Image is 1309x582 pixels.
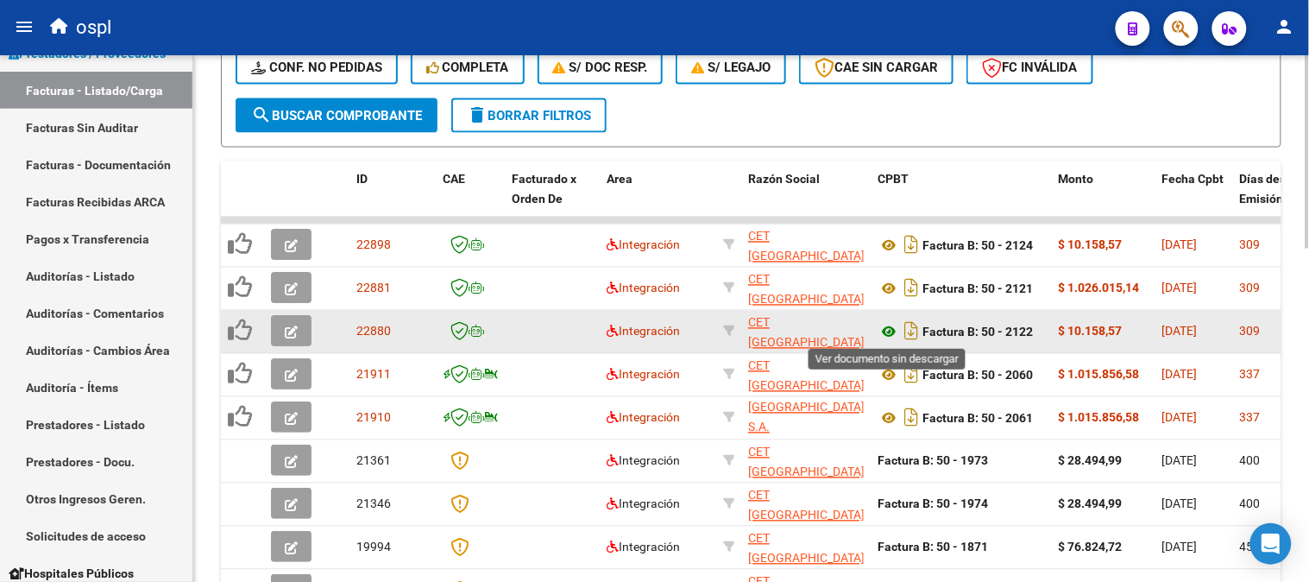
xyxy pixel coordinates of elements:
span: CET [GEOGRAPHIC_DATA] S.A. [748,359,865,413]
div: 30714796875 [748,357,864,393]
span: [DATE] [1162,497,1198,511]
strong: Factura B: 50 - 2122 [922,326,1033,339]
span: Completa [426,60,509,75]
span: 22880 [356,325,391,338]
strong: $ 10.158,57 [1059,325,1123,338]
span: 22881 [356,282,391,295]
div: 30714796875 [748,400,864,436]
datatable-header-cell: CPBT [871,161,1052,237]
mat-icon: person [1274,16,1295,37]
mat-icon: delete [467,104,488,125]
span: Integración [607,325,680,338]
span: [DATE] [1162,282,1198,295]
datatable-header-cell: Monto [1052,161,1155,237]
span: [DATE] [1162,325,1198,338]
span: [DATE] [1162,238,1198,252]
span: S/ legajo [691,60,771,75]
datatable-header-cell: ID [349,161,436,237]
span: 309 [1240,325,1261,338]
i: Descargar documento [900,361,922,389]
datatable-header-cell: Razón Social [741,161,871,237]
i: Descargar documento [900,318,922,345]
span: 22898 [356,238,391,252]
span: 309 [1240,282,1261,295]
i: Descargar documento [900,231,922,259]
div: 30714796875 [748,227,864,263]
span: Integración [607,454,680,468]
div: 30714796875 [748,529,864,566]
span: 21911 [356,368,391,382]
span: ospl [76,9,111,47]
span: CET [GEOGRAPHIC_DATA] S.A. [748,489,865,542]
strong: Factura B: 50 - 1973 [878,454,988,468]
span: Fecha Cpbt [1162,173,1224,187]
mat-icon: menu [14,16,35,37]
i: Descargar documento [900,275,922,302]
strong: $ 1.026.015,14 [1059,282,1140,295]
div: 30714796875 [748,486,864,522]
span: 19994 [356,541,391,554]
span: Integración [607,282,680,295]
span: CAE SIN CARGAR [815,60,938,75]
datatable-header-cell: Fecha Cpbt [1155,161,1233,237]
button: CAE SIN CARGAR [799,50,953,85]
button: Borrar Filtros [451,98,607,133]
button: Completa [411,50,525,85]
span: 309 [1240,238,1261,252]
span: CET [GEOGRAPHIC_DATA] S.A. [748,381,865,434]
span: 21361 [356,454,391,468]
button: S/ legajo [676,50,786,85]
span: Días desde Emisión [1240,173,1300,206]
strong: $ 28.494,99 [1059,454,1123,468]
strong: $ 1.015.856,58 [1059,368,1140,382]
span: S/ Doc Resp. [553,60,648,75]
strong: $ 76.824,72 [1059,541,1123,554]
strong: Factura B: 50 - 2121 [922,282,1033,296]
strong: Factura B: 50 - 2061 [922,412,1033,426]
span: Monto [1059,173,1094,187]
span: Razón Social [748,173,820,187]
span: [DATE] [1162,541,1198,554]
div: 30714796875 [748,443,864,479]
span: Integración [607,411,680,425]
span: FC Inválida [982,60,1078,75]
span: CPBT [878,173,909,187]
strong: $ 10.158,57 [1059,238,1123,252]
span: [DATE] [1162,454,1198,468]
span: Integración [607,497,680,511]
span: CET [GEOGRAPHIC_DATA] S.A. [748,446,865,499]
div: Open Intercom Messenger [1250,523,1292,565]
datatable-header-cell: CAE [436,161,505,237]
span: [DATE] [1162,368,1198,382]
mat-icon: search [251,104,272,125]
button: Conf. no pedidas [236,50,398,85]
span: Borrar Filtros [467,108,591,123]
span: Integración [607,541,680,554]
div: 30714796875 [748,270,864,307]
span: CET [GEOGRAPHIC_DATA] S.A. [748,273,865,326]
strong: $ 1.015.856,58 [1059,411,1140,425]
span: 400 [1240,454,1261,468]
datatable-header-cell: Facturado x Orden De [505,161,600,237]
button: Buscar Comprobante [236,98,437,133]
span: [DATE] [1162,411,1198,425]
strong: Factura B: 50 - 2124 [922,239,1033,253]
span: Facturado x Orden De [512,173,576,206]
button: FC Inválida [966,50,1093,85]
strong: Factura B: 50 - 1974 [878,497,988,511]
div: 30714796875 [748,313,864,350]
span: Buscar Comprobante [251,108,422,123]
span: CET [GEOGRAPHIC_DATA] S.A. [748,230,865,283]
datatable-header-cell: Area [600,161,716,237]
span: 21910 [356,411,391,425]
i: Descargar documento [900,404,922,432]
span: Integración [607,238,680,252]
span: 400 [1240,497,1261,511]
span: CET [GEOGRAPHIC_DATA] S.A. [748,316,865,370]
span: ID [356,173,368,187]
span: 337 [1240,411,1261,425]
span: CAE [443,173,465,187]
span: 454 [1240,541,1261,554]
span: Integración [607,368,680,382]
span: 21346 [356,497,391,511]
